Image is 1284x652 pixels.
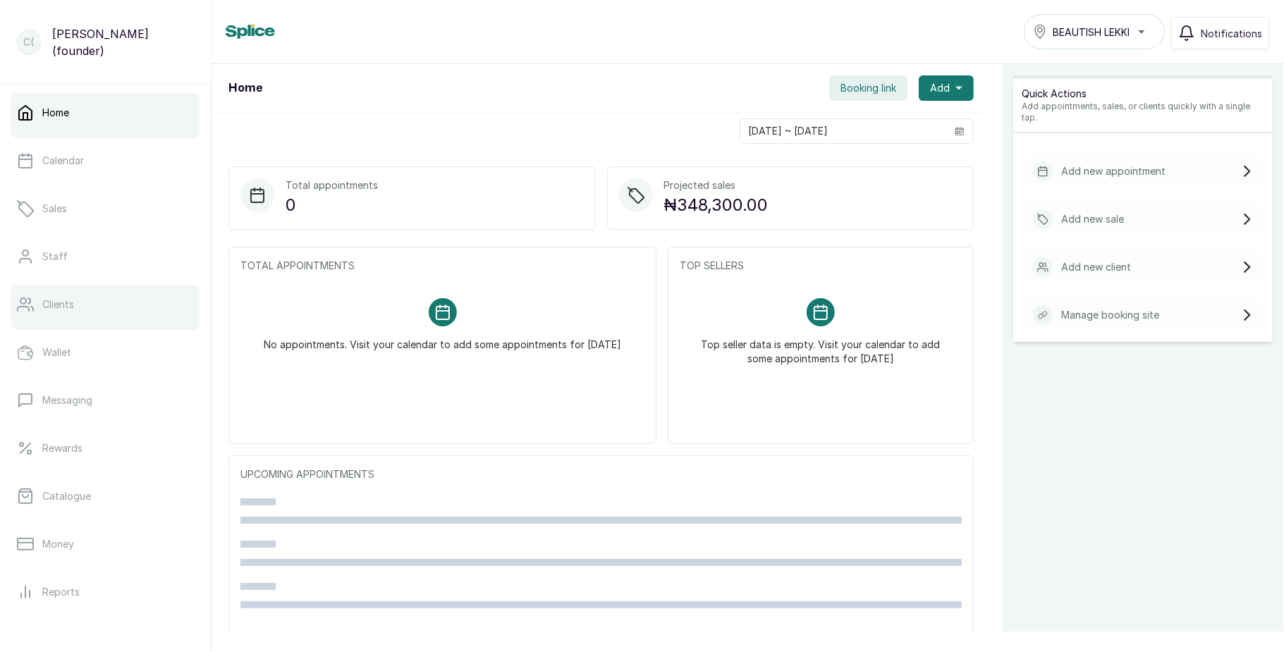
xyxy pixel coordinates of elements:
[11,429,200,468] a: Rewards
[930,81,950,95] span: Add
[1022,87,1264,101] p: Quick Actions
[919,75,974,101] button: Add
[286,192,378,218] p: 0
[52,25,194,59] p: [PERSON_NAME] (founder)
[42,585,80,599] p: Reports
[11,189,200,228] a: Sales
[42,393,92,407] p: Messaging
[664,192,769,218] p: ₦348,300.00
[42,489,91,503] p: Catalogue
[11,381,200,420] a: Messaging
[1201,26,1262,41] span: Notifications
[240,259,644,273] p: TOTAL APPOINTMENTS
[42,154,84,168] p: Calendar
[42,250,68,264] p: Staff
[42,345,71,359] p: Wallet
[42,297,74,312] p: Clients
[829,75,907,101] button: Booking link
[1053,25,1130,39] span: BEAUTISH LEKKI
[228,80,262,97] h1: Home
[11,476,200,516] a: Catalogue
[11,237,200,276] a: Staff
[664,178,769,192] p: Projected sales
[23,35,34,49] p: C(
[11,333,200,372] a: Wallet
[264,326,621,352] p: No appointments. Visit your calendar to add some appointments for [DATE]
[1022,101,1264,123] p: Add appointments, sales, or clients quickly with a single tap.
[955,126,965,136] svg: calendar
[11,524,200,564] a: Money
[11,572,200,612] a: Reports
[740,119,946,143] input: Select date
[1024,14,1165,49] button: BEAUTISH LEKKI
[11,285,200,324] a: Clients
[11,141,200,180] a: Calendar
[42,202,67,216] p: Sales
[697,326,945,366] p: Top seller data is empty. Visit your calendar to add some appointments for [DATE]
[42,537,74,551] p: Money
[240,467,962,481] p: UPCOMING APPOINTMENTS
[1170,17,1270,49] button: Notifications
[286,178,378,192] p: Total appointments
[11,93,200,133] a: Home
[42,441,82,455] p: Rewards
[1061,164,1166,178] p: Add new appointment
[1061,260,1131,274] p: Add new client
[840,81,896,95] span: Booking link
[1061,308,1159,322] p: Manage booking site
[42,106,69,120] p: Home
[680,259,962,273] p: TOP SELLERS
[1061,212,1124,226] p: Add new sale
